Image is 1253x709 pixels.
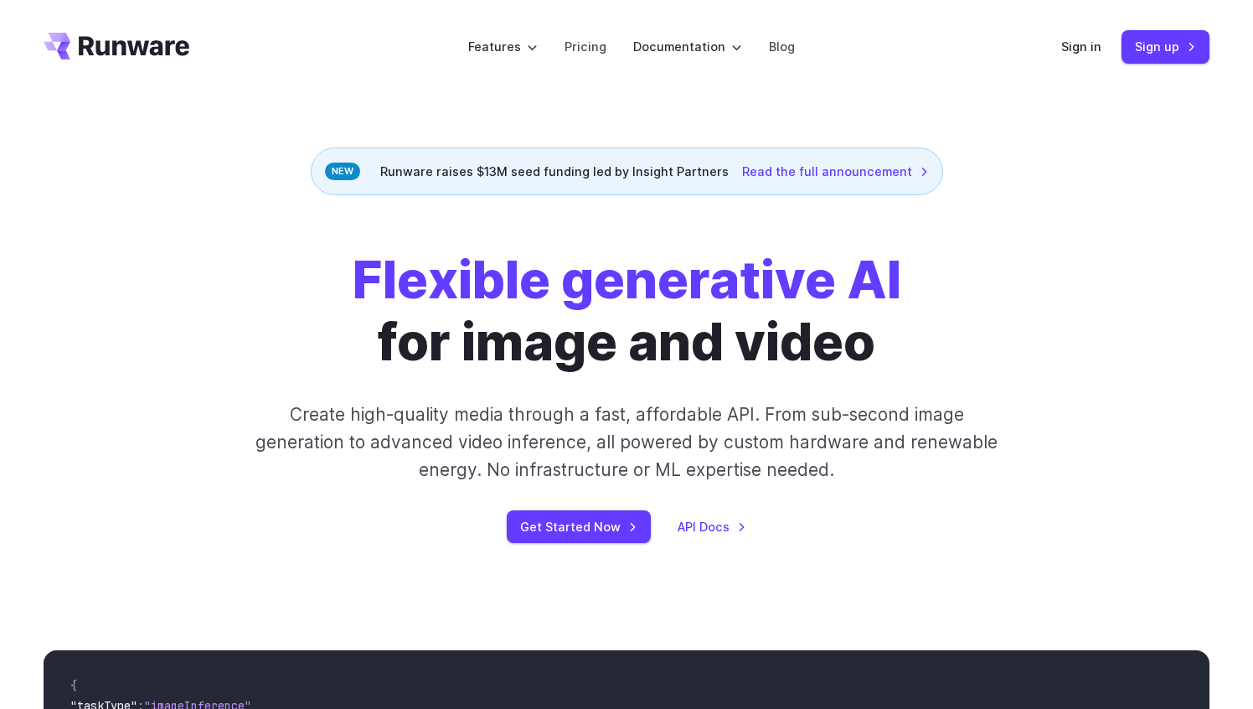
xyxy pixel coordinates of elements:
a: Go to / [44,33,189,60]
a: Sign up [1122,30,1209,63]
label: Documentation [633,37,742,56]
a: Get Started Now [507,510,651,543]
p: Create high-quality media through a fast, affordable API. From sub-second image generation to adv... [254,401,1000,484]
a: Sign in [1061,37,1101,56]
span: { [70,678,77,693]
a: Read the full announcement [742,162,929,181]
label: Features [468,37,538,56]
a: Pricing [565,37,606,56]
a: Blog [769,37,795,56]
h1: for image and video [353,249,901,374]
strong: Flexible generative AI [353,248,901,311]
div: Runware raises $13M seed funding led by Insight Partners [311,147,943,195]
a: API Docs [678,517,746,536]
